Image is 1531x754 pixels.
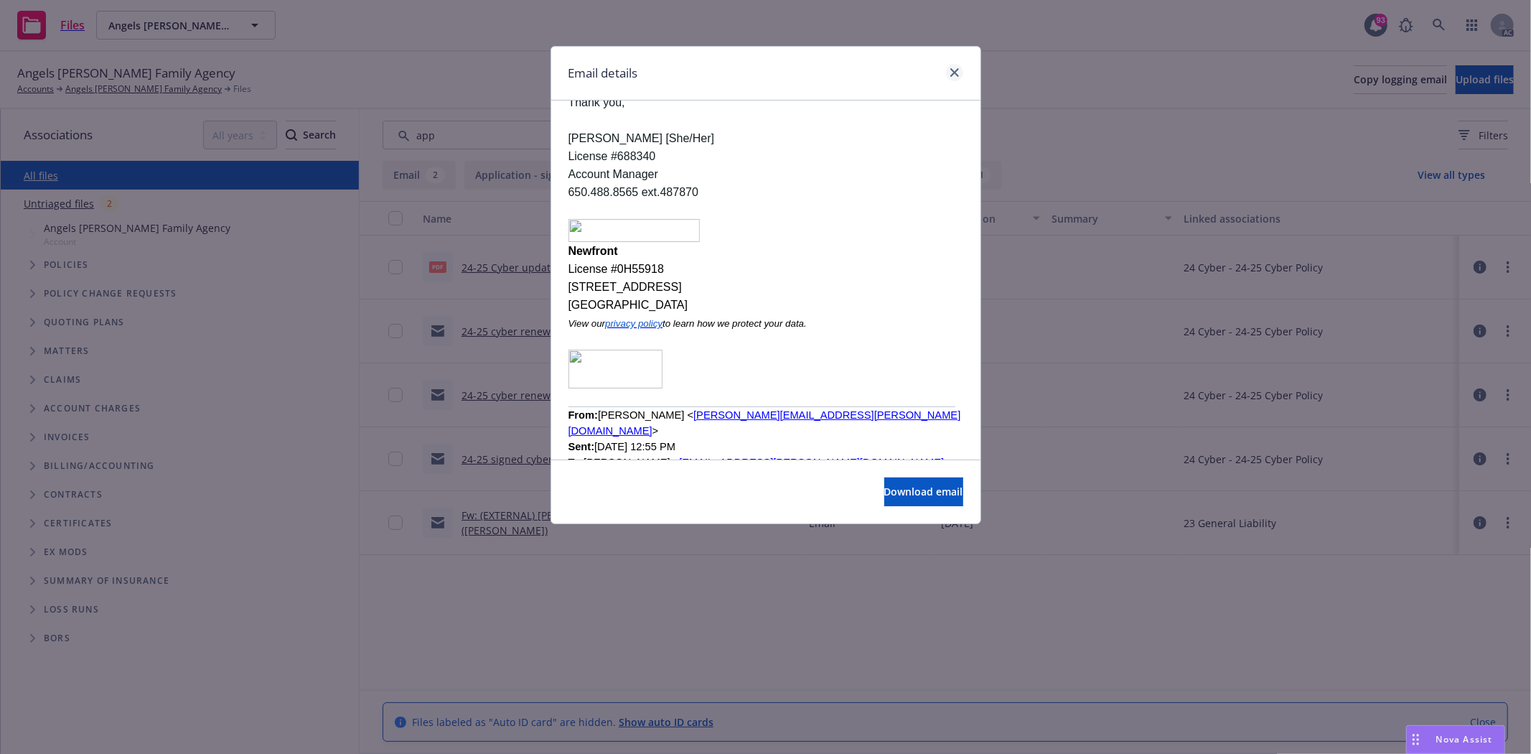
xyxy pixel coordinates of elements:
h1: Email details [568,64,638,83]
span: Newfront [568,245,618,257]
b: To: [568,457,584,468]
span: Nova Assist [1436,733,1493,745]
span: [GEOGRAPHIC_DATA] [568,299,688,311]
b: Sent: [568,441,595,452]
span: [PERSON_NAME] [She/Her] [568,132,715,144]
img: image002.png@01DB368C.671A4DA0 [568,219,701,242]
a: privacy policy [605,318,663,329]
button: Download email [884,478,963,506]
span: License #688340 [568,150,656,162]
span: to learn how we protect your data. [663,318,807,329]
span: Thank you, [568,96,625,108]
a: [PERSON_NAME][EMAIL_ADDRESS][PERSON_NAME][DOMAIN_NAME] [568,409,961,437]
span: Account Manager [568,168,658,180]
div: Drag to move [1407,726,1425,753]
span: View our [568,318,606,329]
a: close [946,64,963,81]
span: Download email [884,485,963,498]
span: License #0H55918 [568,263,664,275]
span: [PERSON_NAME] < > [DATE] 12:55 PM [PERSON_NAME] < > RE: (EXTERNAL) [PERSON_NAME] Family [568,409,961,484]
img: image003.png@01DB368C.671A4DA0 [568,350,663,388]
span: From: [568,409,599,421]
button: Nova Assist [1406,725,1505,754]
span: 650.488.8565 ext.487870 [568,186,699,198]
span: [STREET_ADDRESS] [568,281,682,293]
a: [EMAIL_ADDRESS][PERSON_NAME][DOMAIN_NAME] [679,457,944,468]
